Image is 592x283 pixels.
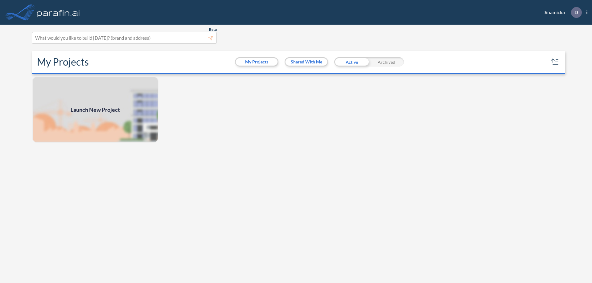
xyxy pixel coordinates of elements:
[37,56,89,68] h2: My Projects
[209,27,217,32] span: Beta
[32,76,158,143] img: add
[286,58,327,66] button: Shared With Me
[334,57,369,67] div: Active
[533,7,587,18] div: Dinamicka
[574,10,578,15] p: D
[369,57,404,67] div: Archived
[550,57,560,67] button: sort
[35,6,81,18] img: logo
[32,76,158,143] a: Launch New Project
[71,106,120,114] span: Launch New Project
[236,58,277,66] button: My Projects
